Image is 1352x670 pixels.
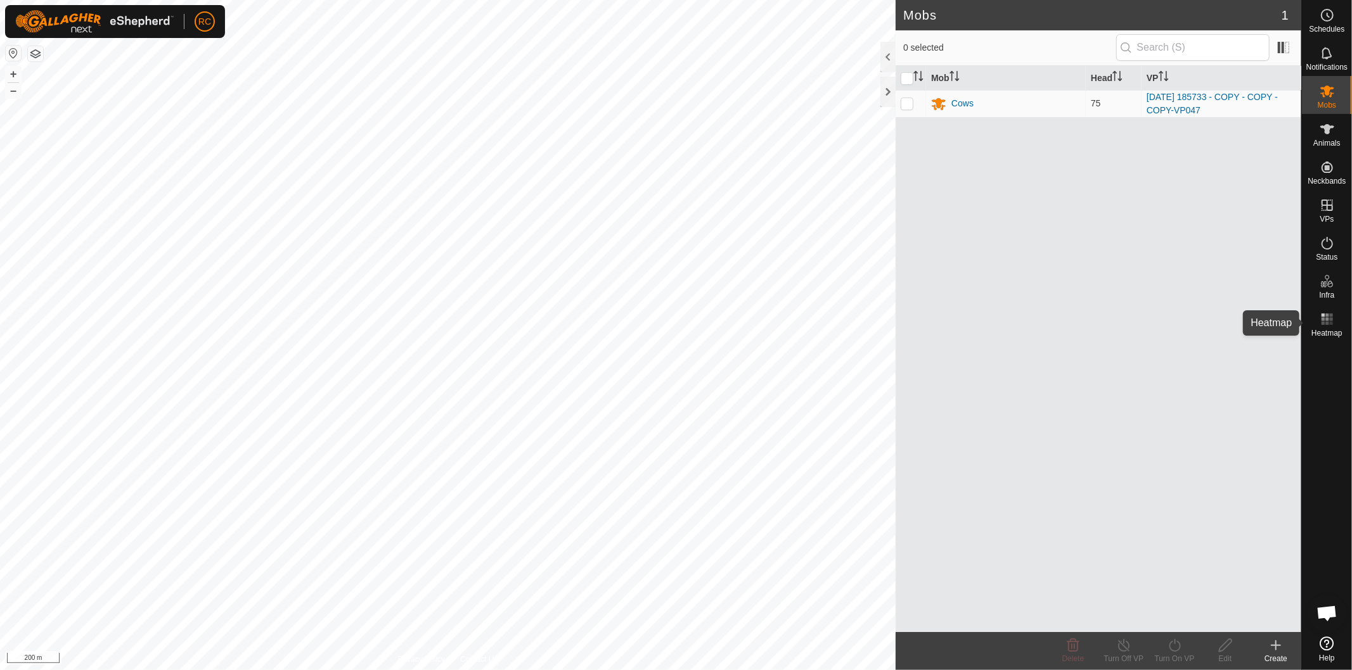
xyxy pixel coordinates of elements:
span: Notifications [1306,63,1348,71]
img: Gallagher Logo [15,10,174,33]
span: Neckbands [1308,177,1346,185]
span: Heatmap [1311,329,1342,337]
p-sorticon: Activate to sort [913,73,924,83]
button: Reset Map [6,46,21,61]
span: RC [198,15,211,28]
div: Cows [951,97,974,110]
div: Edit [1200,653,1251,664]
p-sorticon: Activate to sort [1159,73,1169,83]
th: VP [1142,66,1301,91]
a: Privacy Policy [398,654,446,665]
button: Map Layers [28,46,43,61]
p-sorticon: Activate to sort [950,73,960,83]
span: VPs [1320,215,1334,223]
p-sorticon: Activate to sort [1112,73,1123,83]
a: Contact Us [460,654,498,665]
span: Status [1316,253,1337,261]
span: 75 [1091,98,1101,108]
span: 0 selected [903,41,1116,54]
button: + [6,66,21,82]
th: Mob [926,66,1086,91]
h2: Mobs [903,8,1282,23]
span: Animals [1313,139,1341,147]
span: Delete [1062,654,1085,663]
span: 1 [1282,6,1289,25]
span: Schedules [1309,25,1344,33]
div: Turn Off VP [1098,653,1149,664]
a: [DATE] 185733 - COPY - COPY - COPY-VP047 [1147,92,1278,115]
a: Help [1302,631,1352,667]
span: Infra [1319,291,1334,299]
button: – [6,83,21,98]
th: Head [1086,66,1142,91]
span: Help [1319,654,1335,662]
div: Open chat [1308,594,1346,632]
div: Turn On VP [1149,653,1200,664]
input: Search (S) [1116,34,1270,61]
span: Mobs [1318,101,1336,109]
div: Create [1251,653,1301,664]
